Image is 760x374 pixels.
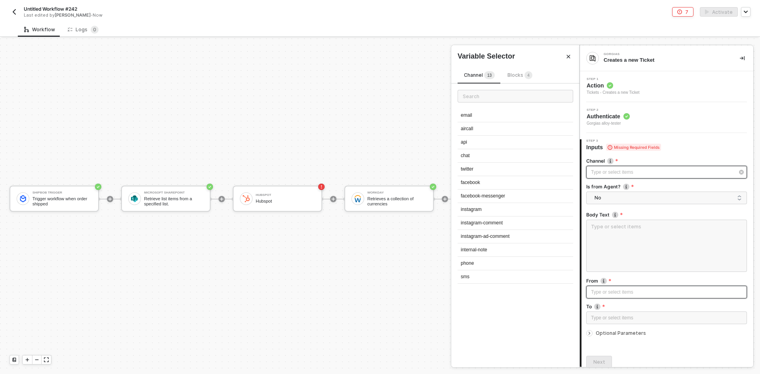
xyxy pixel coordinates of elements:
sup: 0 [91,26,99,34]
img: icon-info [612,212,618,218]
div: facebook [458,176,573,190]
span: 4 [527,73,530,78]
label: Channel [586,158,747,164]
label: Is from Agent? [586,183,747,190]
span: Action [587,82,640,89]
div: Step 1Action Tickets - Creates a new Ticket [580,78,753,96]
button: back [9,7,19,17]
label: To [586,303,747,310]
sup: 4 [524,71,532,79]
img: icon-info [607,158,614,164]
input: Search [458,90,573,103]
img: back [11,9,17,15]
div: Optional Parameters [586,329,747,338]
div: facebook-messenger [458,190,573,203]
div: Tickets - Creates a new Ticket [587,89,640,96]
span: Authenticate [587,112,630,120]
div: sms [458,270,573,284]
span: 3 [490,73,492,78]
span: 1 [487,73,490,78]
span: Step 2 [587,108,630,112]
span: icon-minus [34,357,39,362]
img: integration-icon [589,55,596,62]
div: aircall [458,122,573,136]
div: instagram-ad-comment [458,230,573,243]
span: [PERSON_NAME] [55,12,91,18]
div: 7 [685,9,688,15]
div: phone [458,257,573,270]
label: Body Text [586,211,747,218]
span: No [595,190,742,205]
span: icon-collapse-right [740,56,745,61]
span: Step 1 [587,78,640,81]
span: icon-error-page [677,9,682,14]
div: Variable Selector [458,51,515,61]
button: 7 [672,7,693,17]
sup: 13 [484,71,495,79]
div: Creates a new Ticket [604,57,727,64]
div: email [458,109,573,122]
div: Step 3Inputs Missing Required FieldsChannelicon-infoIs from Agent?icon-infoNoBody Texticon-infoFr... [580,139,753,368]
img: icon-info [600,278,607,284]
div: Logs [68,26,99,34]
span: icon-expand [44,357,49,362]
img: icon-info [594,304,600,310]
div: chat [458,149,573,163]
span: Untitled Workflow #242 [24,6,77,12]
span: icon-play [25,357,30,362]
span: icon-arrow-right-small [587,331,592,336]
div: Last edited by - Now [24,12,362,18]
div: internal-note [458,243,573,257]
div: Gorgias [604,53,722,56]
div: instagram [458,203,573,216]
button: activateActivate [700,7,738,17]
span: Step 3 [586,139,661,142]
span: Inputs [586,143,661,151]
span: Missing Required Fields [606,144,661,151]
label: From [586,277,747,284]
div: api [458,136,573,149]
div: instagram-comment [458,216,573,230]
img: icon-info [623,184,629,190]
div: Step 2Authenticate Gorgias alloy-tester [580,108,753,127]
button: Close [564,52,573,61]
span: Optional Parameters [596,330,646,336]
button: Next [586,356,612,368]
span: Gorgias alloy-tester [587,120,630,127]
span: Blocks [507,72,532,78]
div: twitter [458,163,573,176]
span: Channel [464,72,495,78]
div: Workflow [24,27,55,33]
